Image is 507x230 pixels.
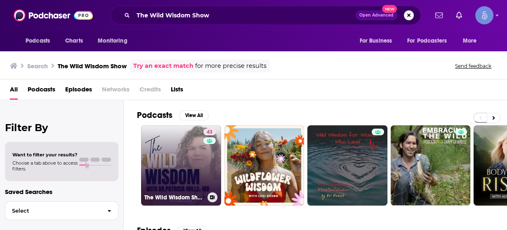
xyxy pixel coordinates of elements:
a: Show notifications dropdown [432,8,446,22]
a: 43 [203,129,216,135]
p: Saved Searches [5,188,118,196]
button: Select [5,201,118,220]
span: Charts [65,35,83,47]
div: Search podcasts, credits, & more... [111,6,421,25]
a: Podcasts [28,83,55,100]
span: More [463,35,477,47]
h2: Podcasts [137,110,172,120]
a: 43The Wild Wisdom Show with Dr. [PERSON_NAME], MD [141,125,221,206]
a: Episodes [65,83,92,100]
span: Open Advanced [359,13,394,17]
h3: The Wild Wisdom Show [58,62,127,70]
span: Select [5,208,101,213]
span: 43 [207,128,212,137]
button: Show profile menu [475,6,493,24]
span: Podcasts [26,35,50,47]
span: Logged in as Spiral5-G1 [475,6,493,24]
span: For Business [359,35,392,47]
a: All [10,83,18,100]
a: Try an exact match [133,61,193,71]
button: open menu [402,33,459,49]
span: For Podcasters [407,35,447,47]
span: Choose a tab above to access filters. [12,160,78,172]
span: Want to filter your results? [12,152,78,158]
button: open menu [92,33,138,49]
input: Search podcasts, credits, & more... [133,9,356,22]
button: Open AdvancedNew [356,10,397,20]
button: Send feedback [453,62,494,69]
button: open menu [457,33,487,49]
h2: Filter By [5,122,118,134]
a: Lists [171,83,183,100]
button: View All [179,110,209,120]
span: for more precise results [195,61,266,71]
button: open menu [20,33,61,49]
h3: Search [27,62,48,70]
button: open menu [354,33,402,49]
span: New [382,5,397,13]
span: Credits [139,83,161,100]
img: User Profile [475,6,493,24]
span: Monitoring [98,35,127,47]
a: PodcastsView All [137,110,209,120]
img: Podchaser - Follow, Share and Rate Podcasts [14,7,93,23]
a: Show notifications dropdown [453,8,465,22]
a: Charts [60,33,88,49]
span: Networks [102,83,130,100]
h3: The Wild Wisdom Show with Dr. [PERSON_NAME], MD [144,194,204,201]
